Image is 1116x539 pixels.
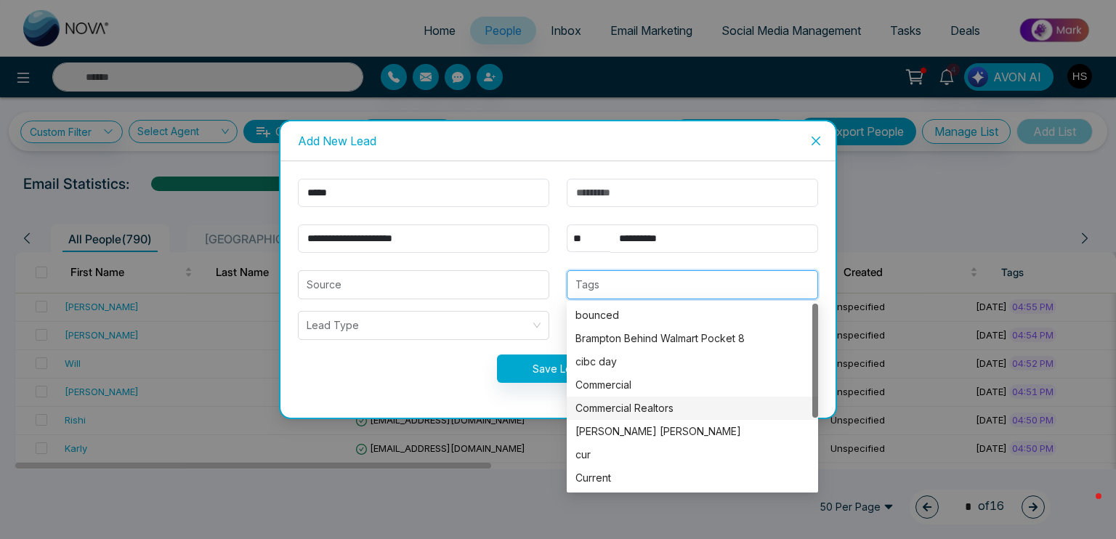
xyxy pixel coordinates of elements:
button: Save Lead [497,354,620,383]
div: Commercial [575,377,809,393]
iframe: Intercom live chat [1067,490,1101,524]
div: Commercial Realtors [567,397,818,420]
div: Copeman hershey [567,420,818,443]
span: close [810,135,822,147]
div: bounced [567,304,818,327]
div: Commercial Realtors [575,400,809,416]
div: bounced [575,307,809,323]
div: Brampton Behind Walmart Pocket 8 [575,331,809,346]
div: Current [567,466,818,490]
div: cibc day [575,354,809,370]
div: Add New Lead [298,133,818,149]
div: [PERSON_NAME] [PERSON_NAME] [575,423,809,439]
div: cibc day [567,350,818,373]
div: cur [567,443,818,466]
button: Close [796,121,836,161]
div: cur [575,447,809,463]
div: Current [575,470,809,486]
div: Commercial [567,373,818,397]
div: Brampton Behind Walmart Pocket 8 [567,327,818,350]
